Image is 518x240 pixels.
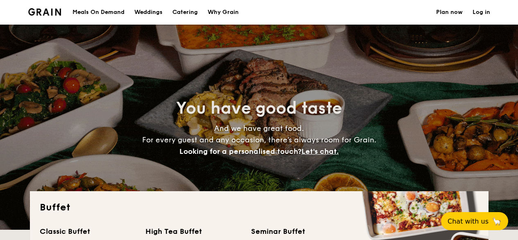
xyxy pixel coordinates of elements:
span: Let's chat. [301,147,339,156]
img: Grain [28,8,61,16]
span: You have good taste [176,98,342,118]
span: 🦙 [492,217,502,226]
span: Chat with us [448,217,489,225]
span: Looking for a personalised touch? [179,147,301,156]
div: Seminar Buffet [251,226,347,237]
button: Chat with us🦙 [441,212,508,230]
div: High Tea Buffet [145,226,241,237]
span: And we have great food. For every guest and any occasion, there’s always room for Grain. [142,124,376,156]
h2: Buffet [40,201,479,214]
a: Logotype [28,8,61,16]
div: Classic Buffet [40,226,136,237]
